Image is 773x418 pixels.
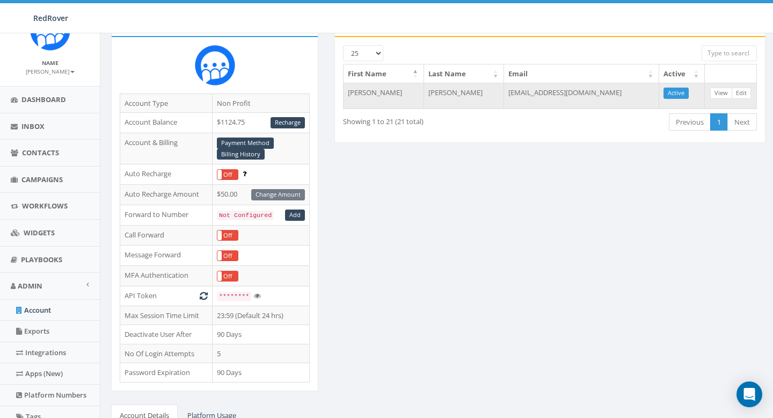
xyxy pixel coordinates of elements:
[217,138,274,149] a: Payment Method
[21,175,63,184] span: Campaigns
[217,211,274,220] code: Not Configured
[669,113,711,131] a: Previous
[120,344,213,363] td: No Of Login Attempts
[504,83,659,109] td: [EMAIL_ADDRESS][DOMAIN_NAME]
[243,169,246,178] span: Enable to prevent campaign failure.
[504,64,659,83] th: Email: activate to sort column ascending
[24,228,55,237] span: Widgets
[42,59,59,67] small: Name
[424,83,504,109] td: [PERSON_NAME]
[22,148,59,157] span: Contacts
[26,66,75,76] a: [PERSON_NAME]
[702,45,757,61] input: Type to search
[659,64,705,83] th: Active: activate to sort column ascending
[120,164,213,185] td: Auto Recharge
[344,83,424,109] td: [PERSON_NAME]
[120,113,213,133] td: Account Balance
[120,266,213,286] td: MFA Authentication
[195,45,235,85] img: Rally_Corp_Icon.png
[120,225,213,246] td: Call Forward
[217,271,238,282] div: OnOff
[732,88,751,99] a: Edit
[343,112,506,127] div: Showing 1 to 21 (21 total)
[424,64,504,83] th: Last Name: activate to sort column ascending
[285,210,305,221] a: Add
[217,230,238,241] label: Off
[213,325,310,344] td: 90 Days
[271,117,305,128] a: Recharge
[21,95,66,104] span: Dashboard
[120,325,213,344] td: Deactivate User After
[22,201,68,211] span: Workflows
[217,169,238,181] div: OnOff
[120,363,213,383] td: Password Expiration
[736,381,762,407] div: Open Intercom Messenger
[217,251,238,261] label: Off
[213,93,310,113] td: Non Profit
[344,64,424,83] th: First Name: activate to sort column descending
[217,271,238,282] label: Off
[120,246,213,266] td: Message Forward
[213,185,310,205] td: $50.00
[120,205,213,225] td: Forward to Number
[120,306,213,325] td: Max Session Time Limit
[217,250,238,262] div: OnOff
[217,149,265,160] a: Billing History
[26,68,75,75] small: [PERSON_NAME]
[217,230,238,241] div: OnOff
[120,286,213,306] td: API Token
[213,113,310,133] td: $1124.75
[33,13,68,23] span: RedRover
[710,113,728,131] a: 1
[120,133,213,164] td: Account & Billing
[21,255,62,264] span: Playbooks
[213,344,310,363] td: 5
[18,281,42,291] span: Admin
[21,121,45,131] span: Inbox
[213,306,310,325] td: 23:59 (Default 24 hrs)
[710,88,732,99] a: View
[727,113,757,131] a: Next
[200,292,208,299] i: Generate New Token
[217,170,238,180] label: Off
[120,185,213,205] td: Auto Recharge Amount
[663,88,689,99] a: Active
[213,363,310,383] td: 90 Days
[120,93,213,113] td: Account Type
